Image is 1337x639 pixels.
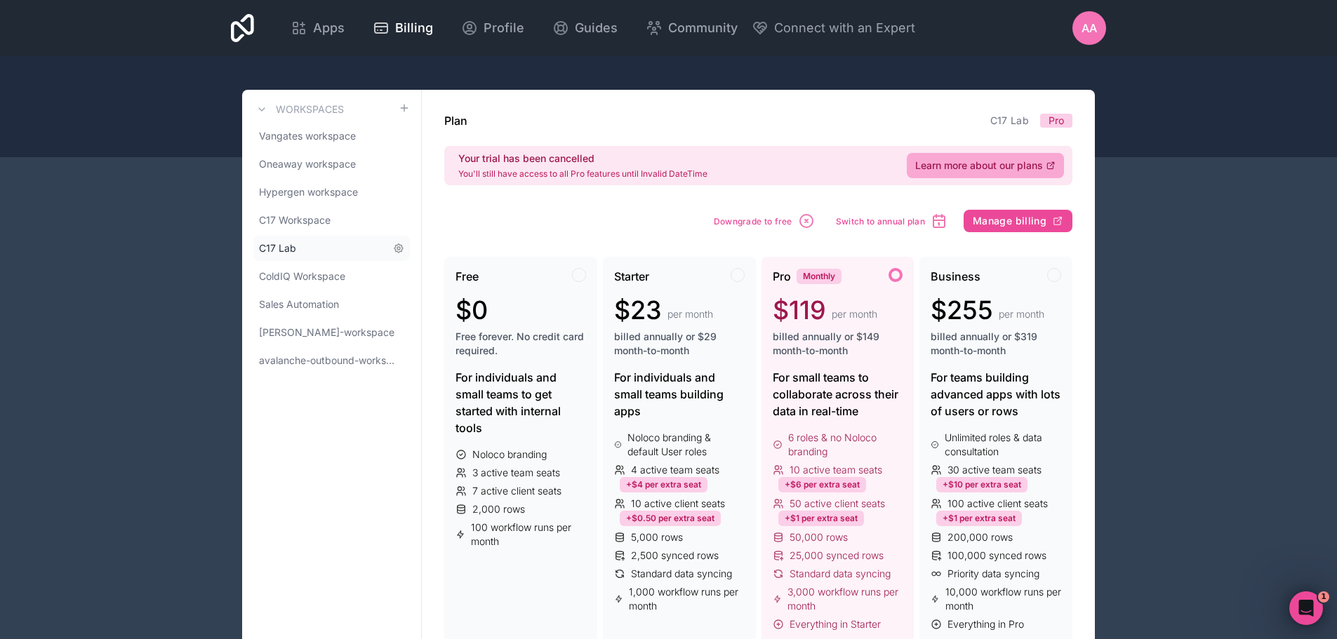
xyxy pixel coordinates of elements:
[259,297,339,311] span: Sales Automation
[773,296,826,324] span: $119
[631,463,719,477] span: 4 active team seats
[259,354,399,368] span: avalanche-outbound-workspace
[614,268,649,285] span: Starter
[947,567,1039,581] span: Priority data syncing
[778,511,864,526] div: +$1 per extra seat
[790,567,891,581] span: Standard data syncing
[253,264,410,289] a: ColdIQ Workspace
[253,348,410,373] a: avalanche-outbound-workspace
[455,296,488,324] span: $0
[253,123,410,149] a: Vangates workspace
[458,168,707,180] p: You'll still have access to all Pro features until Invalid DateTime
[620,511,721,526] div: +$0.50 per extra seat
[614,369,745,419] div: For individuals and small teams building apps
[667,307,713,321] span: per month
[752,18,915,38] button: Connect with an Expert
[778,477,866,492] div: +$6 per extra seat
[945,585,1061,613] span: 10,000 workflow runs per month
[259,157,356,171] span: Oneaway workspace
[627,431,744,459] span: Noloco branding & default User roles
[973,215,1046,227] span: Manage billing
[947,497,1048,511] span: 100 active client seats
[541,13,629,43] a: Guides
[259,241,296,255] span: C17 Lab
[836,216,925,227] span: Switch to annual plan
[276,102,344,116] h3: Workspaces
[444,112,467,129] h1: Plan
[259,269,345,283] span: ColdIQ Workspace
[831,208,952,234] button: Switch to annual plan
[936,477,1027,492] div: +$10 per extra seat
[773,268,791,285] span: Pro
[788,431,903,459] span: 6 roles & no Noloco branding
[999,307,1044,321] span: per month
[931,268,980,285] span: Business
[395,18,433,38] span: Billing
[484,18,524,38] span: Profile
[313,18,345,38] span: Apps
[1289,591,1323,625] iframe: Intercom live chat
[668,18,738,38] span: Community
[253,180,410,205] a: Hypergen workspace
[773,330,903,358] span: billed annually or $149 month-to-month
[773,369,903,419] div: For small teams to collaborate across their data in real-time
[931,296,993,324] span: $255
[931,330,1061,358] span: billed annually or $319 month-to-month
[947,549,1046,563] span: 100,000 synced rows
[915,159,1043,173] span: Learn more about our plans
[787,585,903,613] span: 3,000 workflow runs per month
[1318,591,1329,603] span: 1
[253,152,410,177] a: Oneaway workspace
[631,567,732,581] span: Standard data syncing
[259,213,331,227] span: C17 Workspace
[634,13,749,43] a: Community
[455,369,586,436] div: For individuals and small teams to get started with internal tools
[253,292,410,317] a: Sales Automation
[472,466,560,480] span: 3 active team seats
[790,530,848,544] span: 50,000 rows
[361,13,444,43] a: Billing
[620,477,707,492] div: +$4 per extra seat
[259,185,358,199] span: Hypergen workspace
[458,152,707,166] h2: Your trial has been cancelled
[472,448,547,462] span: Noloco branding
[259,325,394,339] span: [PERSON_NAME]-workspace
[279,13,356,43] a: Apps
[774,18,915,38] span: Connect with an Expert
[790,549,884,563] span: 25,000 synced rows
[472,484,561,498] span: 7 active client seats
[253,236,410,261] a: C17 Lab
[990,114,1029,126] a: C17 Lab
[1049,114,1064,128] span: Pro
[790,497,885,511] span: 50 active client seats
[947,463,1042,477] span: 30 active team seats
[253,320,410,345] a: [PERSON_NAME]-workspace
[790,617,881,631] span: Everything in Starter
[631,497,725,511] span: 10 active client seats
[797,269,842,284] div: Monthly
[259,129,356,143] span: Vangates workspace
[575,18,618,38] span: Guides
[471,520,586,549] span: 100 workflow runs per month
[472,502,525,516] span: 2,000 rows
[253,208,410,233] a: C17 Workspace
[964,210,1072,232] button: Manage billing
[1082,20,1097,36] span: Aa
[450,13,536,43] a: Profile
[947,617,1024,631] span: Everything in Pro
[631,530,683,544] span: 5,000 rows
[945,431,1061,459] span: Unlimited roles & data consultation
[714,216,792,227] span: Downgrade to free
[631,549,719,563] span: 2,500 synced rows
[629,585,745,613] span: 1,000 workflow runs per month
[455,330,586,358] span: Free forever. No credit card required.
[936,511,1022,526] div: +$1 per extra seat
[907,153,1064,178] a: Learn more about our plans
[614,296,662,324] span: $23
[455,268,479,285] span: Free
[614,330,745,358] span: billed annually or $29 month-to-month
[832,307,877,321] span: per month
[931,369,1061,419] div: For teams building advanced apps with lots of users or rows
[253,101,344,118] a: Workspaces
[709,208,820,234] button: Downgrade to free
